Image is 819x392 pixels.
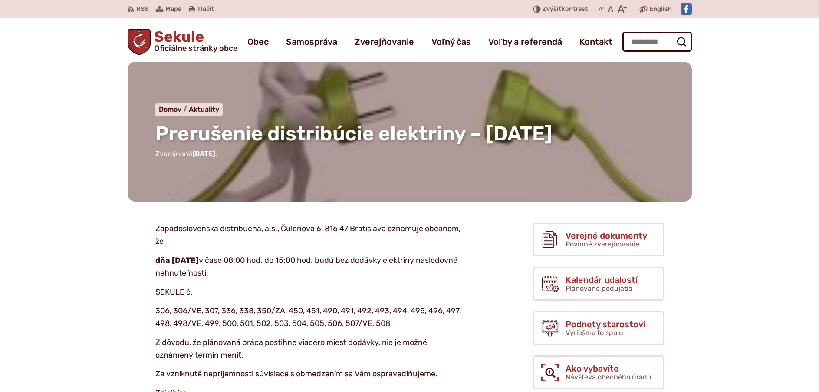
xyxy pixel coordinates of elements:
[566,373,651,381] span: Návšteva obecného úradu
[159,105,189,113] a: Domov
[189,105,219,113] a: Aktuality
[648,4,674,14] a: English
[579,30,612,54] a: Kontakt
[155,254,464,280] p: v čase 08:00 hod. do 15:00 hod. budú bez dodávky elektriny nasledovné nehnuteľnosti:
[155,223,464,248] p: Západoslovenská distribučná, a.s., Čulenova 6, 816 47 Bratislava oznamuje občanom, že
[566,364,651,373] span: Ako vybavíte
[431,30,471,54] a: Voľný čas
[197,6,214,13] span: Tlačiť
[566,284,632,292] span: Plánované podujatia
[533,267,664,301] a: Kalendár udalostí Plánované podujatia
[286,30,337,54] a: Samospráva
[159,105,181,113] span: Domov
[128,29,238,55] a: Logo Sekule, prejsť na domovskú stránku.
[533,311,664,345] a: Podnety starostovi Vyriešme to spolu
[533,223,664,256] a: Verejné dokumenty Povinné zverejňovanie
[566,319,645,329] span: Podnety starostovi
[566,329,623,337] span: Vyriešme to spolu
[649,4,672,14] span: English
[566,275,638,285] span: Kalendár udalostí
[165,4,181,14] span: Mapa
[533,355,664,389] a: Ako vybavíte Návšteva obecného úradu
[155,336,464,362] p: Z dôvodu, že plánovaná práca postihne viacero miest dodávky, nie je možné oznámený termín meniť.
[136,4,148,14] span: RSS
[488,30,562,54] a: Voľby a referendá
[151,30,237,52] span: Sekule
[155,122,552,146] span: Prerušenie distribúcie elektriny – [DATE]
[543,6,588,13] span: kontrast
[128,29,151,55] img: Prejsť na domovskú stránku
[355,30,414,54] a: Zverejňovanie
[543,5,562,13] span: Zvýšiť
[155,286,464,299] p: SEKULE č.
[155,368,464,381] p: Za vzniknuté nepríjemnosti súvisiace s obmedzením sa Vám ospravedlňujeme.
[247,30,269,54] a: Obec
[155,305,464,330] p: 306, 306/VE, 307, 336, 338, 350/ZA, 450, 451, 490, 491, 492, 493, 494, 495, 496, 497, 498, 498/VE...
[566,231,647,240] span: Verejné dokumenty
[681,3,692,15] img: Prejsť na Facebook stránku
[154,44,237,52] span: Oficiálne stránky obce
[155,148,664,159] p: Zverejnené .
[155,256,199,265] strong: dňa [DATE]
[566,240,639,248] span: Povinné zverejňovanie
[192,149,215,158] span: [DATE]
